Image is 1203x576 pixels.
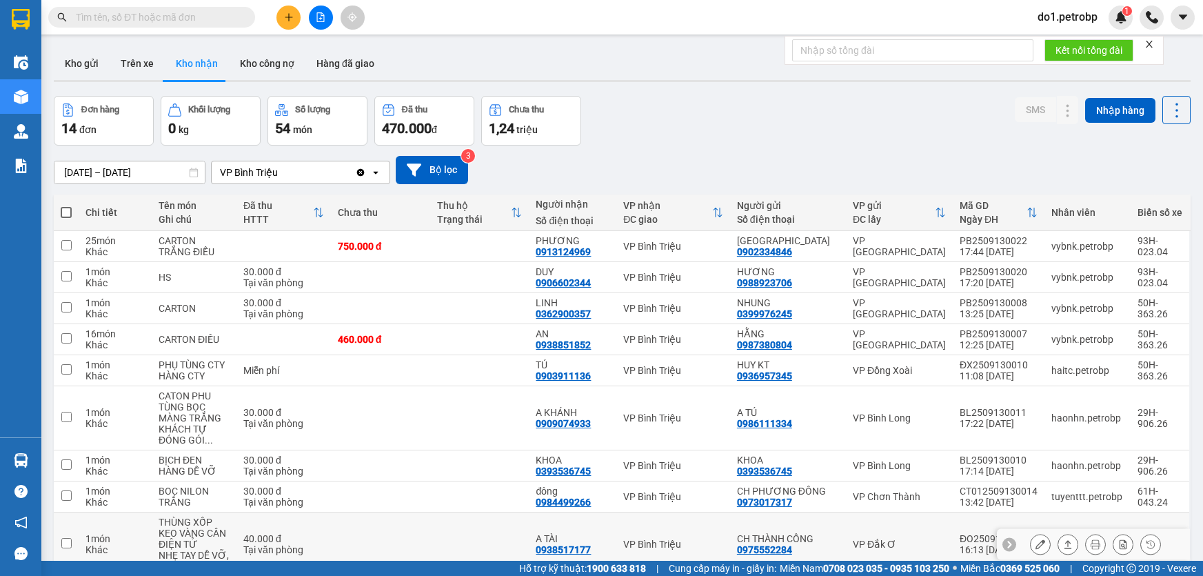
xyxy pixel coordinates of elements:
[737,370,792,381] div: 0936957345
[1138,328,1182,350] div: 50H-363.26
[279,166,281,179] input: Selected VP Bình Triệu.
[853,365,946,376] div: VP Đồng Xoài
[1070,561,1072,576] span: |
[536,544,591,555] div: 0938517177
[85,359,145,370] div: 1 món
[85,370,145,381] div: Khác
[1000,563,1060,574] strong: 0369 525 060
[159,486,230,508] div: BOC NILON TRẮNG
[374,96,474,146] button: Đã thu470.000đ
[960,544,1038,555] div: 16:13 [DATE]
[159,359,230,370] div: PHỤ TÙNG CTY
[960,497,1038,508] div: 13:42 [DATE]
[1015,97,1056,122] button: SMS
[1051,241,1124,252] div: vybnk.petrobp
[519,561,646,576] span: Hỗ trợ kỹ thuật:
[305,47,385,80] button: Hàng đã giao
[481,96,581,146] button: Chưa thu1,24 triệu
[1044,39,1133,61] button: Kết nối tổng đài
[853,491,946,502] div: VP Chơn Thành
[85,297,145,308] div: 1 món
[159,272,230,283] div: HS
[1138,486,1182,508] div: 61H-043.24
[1051,207,1124,218] div: Nhân viên
[159,466,230,477] div: HÀNG DỄ VỠ
[54,96,154,146] button: Đơn hàng14đơn
[81,105,119,115] div: Đơn hàng
[616,195,730,231] th: Toggle SortBy
[159,550,230,572] div: NHẸ TAY DỄ VỠ, KHÁCH ĐỒNG Ý 13/9 ĐI HÀNG
[14,516,28,529] span: notification
[587,563,646,574] strong: 1900 633 818
[737,328,839,339] div: HẰNG
[536,497,591,508] div: 0984499266
[76,10,239,25] input: Tìm tên, số ĐT hoặc mã đơn
[14,90,28,104] img: warehouse-icon
[168,120,176,137] span: 0
[623,214,712,225] div: ĐC giao
[737,544,792,555] div: 0975552284
[536,418,591,429] div: 0909074933
[737,308,792,319] div: 0399976245
[243,200,313,211] div: Đã thu
[437,200,512,211] div: Thu hộ
[243,308,324,319] div: Tại văn phòng
[853,200,935,211] div: VP gửi
[341,6,365,30] button: aim
[1124,6,1129,16] span: 1
[432,124,437,135] span: đ
[536,277,591,288] div: 0906602344
[960,407,1038,418] div: BL2509130011
[823,563,949,574] strong: 0708 023 035 - 0935 103 250
[1138,455,1182,477] div: 29H-906.26
[516,124,538,135] span: triệu
[243,533,324,544] div: 40.000 đ
[1138,407,1182,429] div: 29H-906.26
[536,455,609,466] div: KHOA
[960,246,1038,257] div: 17:44 [DATE]
[536,308,591,319] div: 0362900357
[737,297,839,308] div: NHUNG
[85,207,145,218] div: Chi tiết
[243,266,324,277] div: 30.000 đ
[780,561,949,576] span: Miền Nam
[1030,534,1051,555] div: Sửa đơn hàng
[205,435,213,446] span: ...
[370,167,381,178] svg: open
[159,424,230,446] div: KHÁCH TỰ ĐÓNG GÓI KHÔNG BẢO ĐẢM
[737,339,792,350] div: 0987380804
[489,120,514,137] span: 1,24
[737,200,839,211] div: Người gửi
[960,533,1038,544] div: ĐO2509120006
[656,561,658,576] span: |
[960,339,1038,350] div: 12:25 [DATE]
[623,491,723,502] div: VP Bình Triệu
[1051,365,1124,376] div: haitc.petrobp
[853,539,946,550] div: VP Đắk Ơ
[85,544,145,555] div: Khác
[243,455,324,466] div: 30.000 đ
[953,195,1044,231] th: Toggle SortBy
[85,497,145,508] div: Khác
[338,334,423,345] div: 460.000 đ
[243,486,324,497] div: 30.000 đ
[737,266,839,277] div: HƯƠNG
[737,418,792,429] div: 0986111334
[159,214,230,225] div: Ghi chú
[960,466,1038,477] div: 17:14 [DATE]
[159,455,230,466] div: BỊCH ĐEN
[536,215,609,226] div: Số điện thoại
[430,195,529,231] th: Toggle SortBy
[1126,564,1136,573] span: copyright
[295,105,330,115] div: Số lượng
[243,497,324,508] div: Tại văn phòng
[669,561,776,576] span: Cung cấp máy in - giấy in:
[1144,39,1154,49] span: close
[536,486,609,497] div: đông
[960,359,1038,370] div: ĐX2509130010
[623,413,723,424] div: VP Bình Triệu
[1055,43,1122,58] span: Kết nối tổng đài
[355,167,366,178] svg: Clear value
[61,120,77,137] span: 14
[623,303,723,314] div: VP Bình Triệu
